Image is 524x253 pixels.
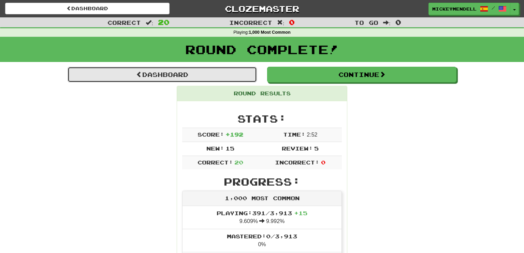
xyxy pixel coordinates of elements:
span: 0 [321,159,325,165]
span: Incorrect: [275,159,319,165]
a: mickeymendell / [428,3,510,15]
div: 1,000 Most Common [183,191,341,206]
h2: Stats: [182,113,342,124]
span: + 192 [225,131,243,138]
span: Correct [107,19,141,26]
span: Review: [282,145,313,152]
li: 0% [183,229,341,252]
div: Round Results [177,86,347,101]
span: New: [206,145,224,152]
a: Dashboard [5,3,170,14]
span: Mastered: 0 / 3,913 [227,233,297,239]
a: Dashboard [68,67,257,82]
span: : [277,20,285,26]
span: 15 [225,145,234,152]
span: 5 [314,145,319,152]
span: : [146,20,153,26]
button: Continue [267,67,456,82]
span: Score: [198,131,224,138]
span: 0 [289,18,295,26]
span: + 15 [294,210,307,216]
h1: Round Complete! [2,43,522,56]
span: Correct: [198,159,233,165]
span: To go [354,19,378,26]
span: Time: [283,131,305,138]
span: / [492,5,495,10]
h2: Progress: [182,176,342,187]
span: 2 : 52 [307,132,317,138]
span: mickeymendell [432,6,477,12]
span: 20 [158,18,170,26]
span: Incorrect [229,19,272,26]
span: : [383,20,391,26]
span: 20 [234,159,243,165]
li: 9.609% 9.992% [183,206,341,229]
a: Clozemaster [180,3,344,15]
span: 0 [395,18,401,26]
strong: 1,000 Most Common [249,30,290,35]
span: Playing: 391 / 3,913 [217,210,307,216]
